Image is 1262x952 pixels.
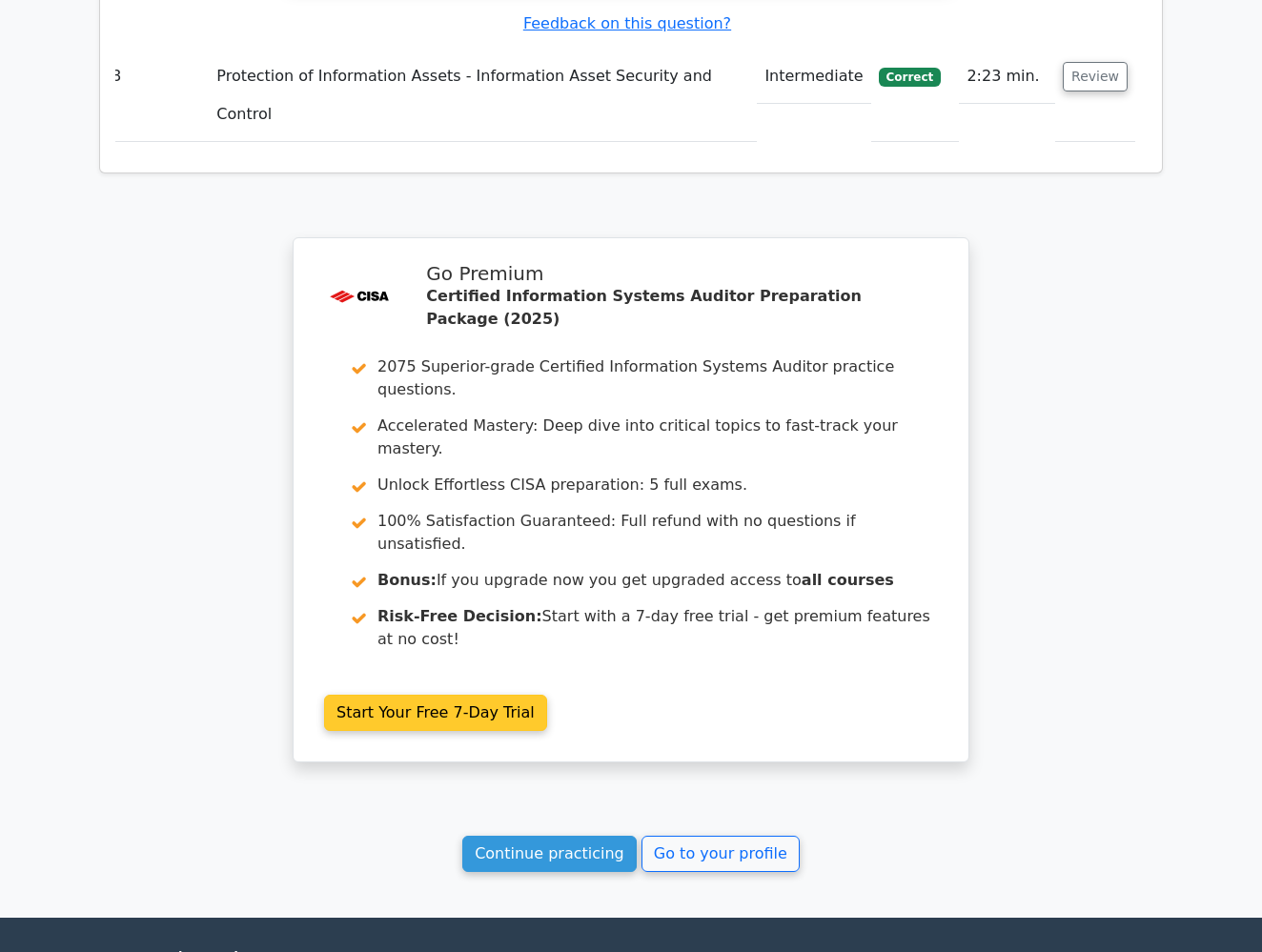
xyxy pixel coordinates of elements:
td: Protection of Information Assets - Information Asset Security and Control [209,50,757,142]
td: 2:23 min. [959,50,1055,104]
a: Start Your Free 7-Day Trial [324,695,547,731]
a: Go to your profile [641,836,800,872]
td: Intermediate [757,50,870,104]
a: Feedback on this question? [523,14,731,32]
button: Review [1063,62,1128,91]
td: 8 [104,50,209,142]
span: Correct [879,68,941,87]
a: Continue practicing [462,836,637,872]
